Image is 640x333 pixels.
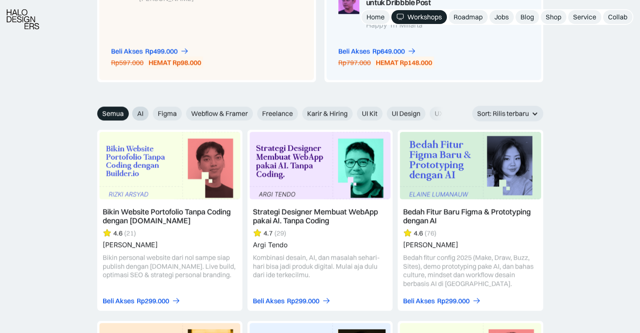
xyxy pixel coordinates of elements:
span: Webflow & Framer [191,109,248,118]
div: Happy Tri Miliarta [366,21,483,29]
div: Collab [608,13,627,21]
a: Beli AksesRp299.000 [103,296,181,305]
span: Freelance [262,109,293,118]
span: UI Design [392,109,420,118]
div: HEMAT Rp98.000 [149,58,201,67]
a: Jobs [489,10,514,24]
span: Karir & Hiring [307,109,348,118]
div: Service [573,13,596,21]
div: Rp649.000 [372,47,405,56]
a: Blog [515,10,539,24]
a: Roadmap [449,10,488,24]
a: Workshops [391,10,447,24]
form: Email Form [97,107,446,120]
div: Rp597.000 [111,58,143,67]
a: Shop [541,10,566,24]
div: Beli Akses [338,47,370,56]
div: Rp299.000 [287,296,319,305]
a: Beli AksesRp649.000 [338,47,416,56]
div: Beli Akses [111,47,143,56]
div: Home [366,13,385,21]
div: Jobs [494,13,509,21]
div: Sort: Rilis terbaru [472,106,543,121]
span: AI [137,109,143,118]
div: Roadmap [454,13,483,21]
span: Semua [102,109,124,118]
a: Home [361,10,390,24]
a: Collab [603,10,632,24]
a: Service [568,10,601,24]
div: Rp299.000 [137,296,169,305]
div: HEMAT Rp148.000 [376,58,432,67]
div: Workshops [407,13,442,21]
div: Rp499.000 [145,47,178,56]
div: Blog [520,13,534,21]
a: Beli AksesRp299.000 [403,296,481,305]
div: Sort: Rilis terbaru [477,109,529,118]
span: Figma [158,109,177,118]
div: Rp797.000 [338,58,371,67]
span: UX Design [435,109,466,118]
a: Beli AksesRp499.000 [111,47,189,56]
div: Rp299.000 [437,296,470,305]
div: Beli Akses [253,296,284,305]
div: Beli Akses [103,296,134,305]
a: Beli AksesRp299.000 [253,296,331,305]
div: Beli Akses [403,296,435,305]
div: Shop [546,13,561,21]
span: UI Kit [362,109,377,118]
